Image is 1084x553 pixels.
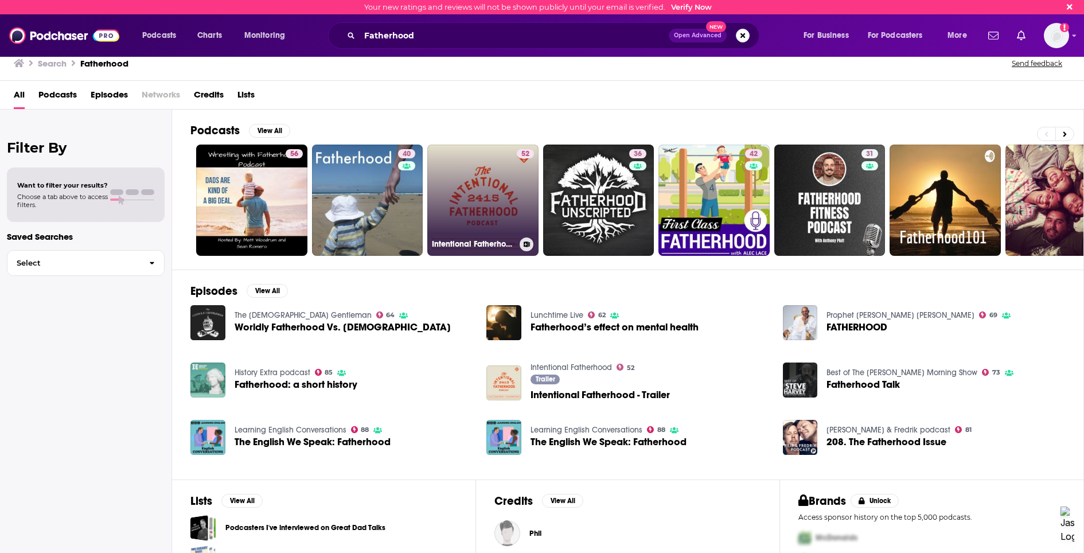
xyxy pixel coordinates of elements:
img: The English We Speak: Fatherhood [190,420,225,455]
img: FATHERHOOD [783,305,818,340]
a: Episodes [91,85,128,109]
span: 64 [386,313,395,318]
a: All [14,85,25,109]
a: Fatherhood Talk [826,380,900,390]
h2: Filter By [7,139,165,156]
a: 56 [286,149,303,158]
a: Podcasts [38,85,77,109]
img: First Pro Logo [794,526,816,550]
span: Podcasts [142,28,176,44]
p: Saved Searches [7,231,165,242]
img: Worldly Fatherhood Vs. Catholic Fatherhood [190,305,225,340]
a: 208. The Fatherhood Issue [826,437,946,447]
span: 88 [657,427,665,433]
span: 52 [627,365,634,371]
a: 88 [351,426,369,433]
h3: Fatherhood [80,58,128,69]
img: Fatherhood Talk [783,363,818,398]
span: 73 [992,370,1000,375]
img: Fatherhood: a short history [190,363,225,398]
a: Best of The Steve Harvey Morning Show [826,368,977,377]
a: The English We Speak: Fatherhood [531,437,687,447]
a: Fatherhood’s effect on mental health [531,322,699,332]
button: open menu [860,26,939,45]
img: Intentional Fatherhood - Trailer [486,365,521,400]
button: Select [7,250,165,276]
span: 56 [290,149,298,160]
svg: Email not verified [1060,23,1069,32]
a: EpisodesView All [190,284,288,298]
a: Learning English Conversations [235,425,346,435]
span: Trailer [536,376,555,383]
a: Prophet Nanasei Opoku-Sarkodie [826,310,974,320]
a: Learning English Conversations [531,425,642,435]
a: 31 [861,149,878,158]
a: Show notifications dropdown [1012,26,1030,45]
span: 81 [965,427,972,433]
img: User Profile [1044,23,1069,48]
span: 40 [403,149,411,160]
a: 40 [312,145,423,256]
span: Networks [142,85,180,109]
span: Phil [529,529,541,538]
a: Credits [194,85,224,109]
button: Open AdvancedNew [669,29,727,42]
h2: Credits [494,494,533,508]
a: PodcastsView All [190,123,290,138]
a: Podchaser - Follow, Share and Rate Podcasts [9,25,119,46]
a: 64 [376,311,395,318]
a: CreditsView All [494,494,583,508]
span: 42 [750,149,758,160]
span: More [947,28,967,44]
button: PhilPhil [494,515,761,552]
button: Send feedback [1008,59,1066,68]
span: Worldly Fatherhood Vs. [DEMOGRAPHIC_DATA] [235,322,451,332]
a: The Catholic Gentleman [235,310,372,320]
a: 56 [196,145,307,256]
span: 69 [989,313,997,318]
span: For Business [804,28,849,44]
a: Worldly Fatherhood Vs. Catholic Fatherhood [235,322,451,332]
a: Filip & Fredrik podcast [826,425,950,435]
a: FATHERHOOD [826,322,887,332]
a: Fatherhood: a short history [235,380,357,390]
span: The English We Speak: Fatherhood [235,437,391,447]
span: Choose a tab above to access filters. [17,193,108,209]
img: Fatherhood’s effect on mental health [486,305,521,340]
h2: Brands [798,494,846,508]
button: View All [249,124,290,138]
a: 62 [588,311,606,318]
span: 85 [325,370,333,375]
button: View All [247,284,288,298]
button: open menu [939,26,981,45]
a: 52 [617,364,634,371]
button: View All [542,494,583,508]
a: 52Intentional Fatherhood [427,145,539,256]
button: open menu [236,26,300,45]
h2: Podcasts [190,123,240,138]
a: Verify Now [671,3,712,11]
span: Podcasters I've interviewed on Great Dad Talks [190,515,216,541]
div: Your new ratings and reviews will not be shown publicly until your email is verified. [364,3,712,11]
a: History Extra podcast [235,368,310,377]
a: Lunchtime Live [531,310,583,320]
div: Search podcasts, credits, & more... [339,22,770,49]
span: 31 [866,149,874,160]
h3: Intentional Fatherhood [432,239,515,249]
h3: Search [38,58,67,69]
a: Intentional Fatherhood - Trailer [531,390,670,400]
span: 52 [521,149,529,160]
a: 81 [955,426,972,433]
span: For Podcasters [868,28,923,44]
button: View All [221,494,263,508]
span: Logged in as kevinscottsmith [1044,23,1069,48]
